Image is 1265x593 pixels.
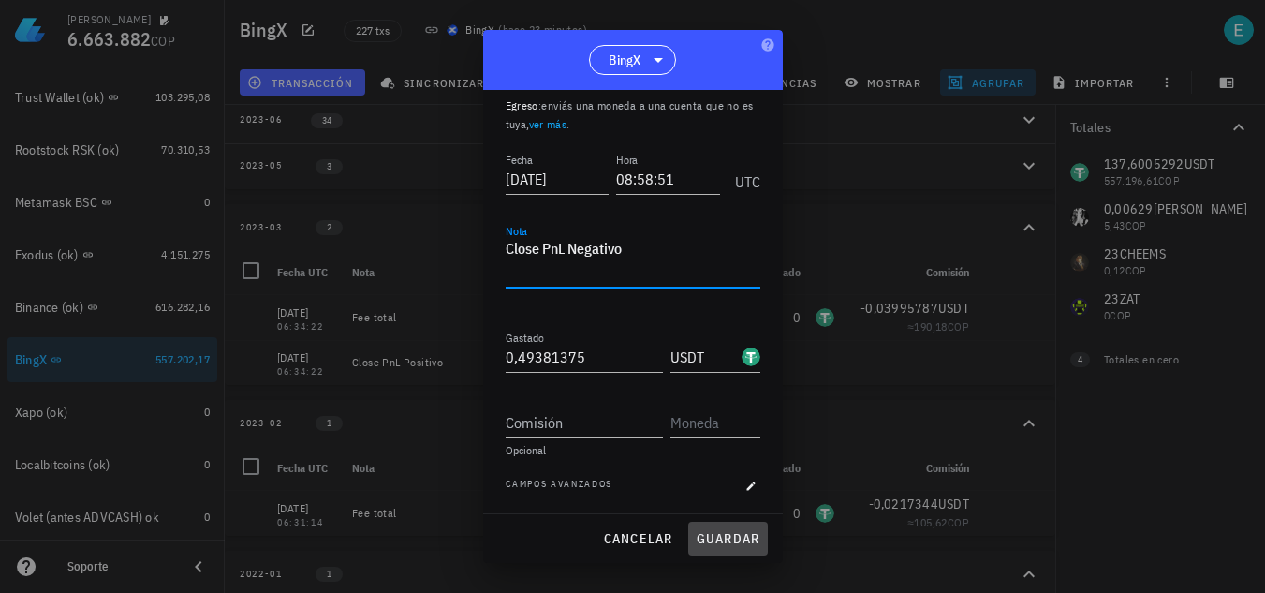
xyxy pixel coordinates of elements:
[728,153,760,200] div: UTC
[609,51,640,69] span: BingX
[506,224,527,238] label: Nota
[602,530,672,547] span: cancelar
[688,522,768,556] button: guardar
[506,98,754,131] span: enviás una moneda a una cuenta que no es tuya, .
[670,408,757,437] input: Moneda
[506,445,760,456] div: Opcional
[506,153,533,167] label: Fecha
[506,331,544,345] label: Gastado
[506,477,613,496] span: Campos avanzados
[529,117,567,131] a: ver más
[595,522,680,556] button: cancelar
[506,96,760,134] p: :
[616,153,638,167] label: Hora
[670,342,738,372] input: Moneda
[506,98,538,112] span: Egreso
[742,348,760,366] div: USDT-icon
[696,530,760,547] span: guardar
